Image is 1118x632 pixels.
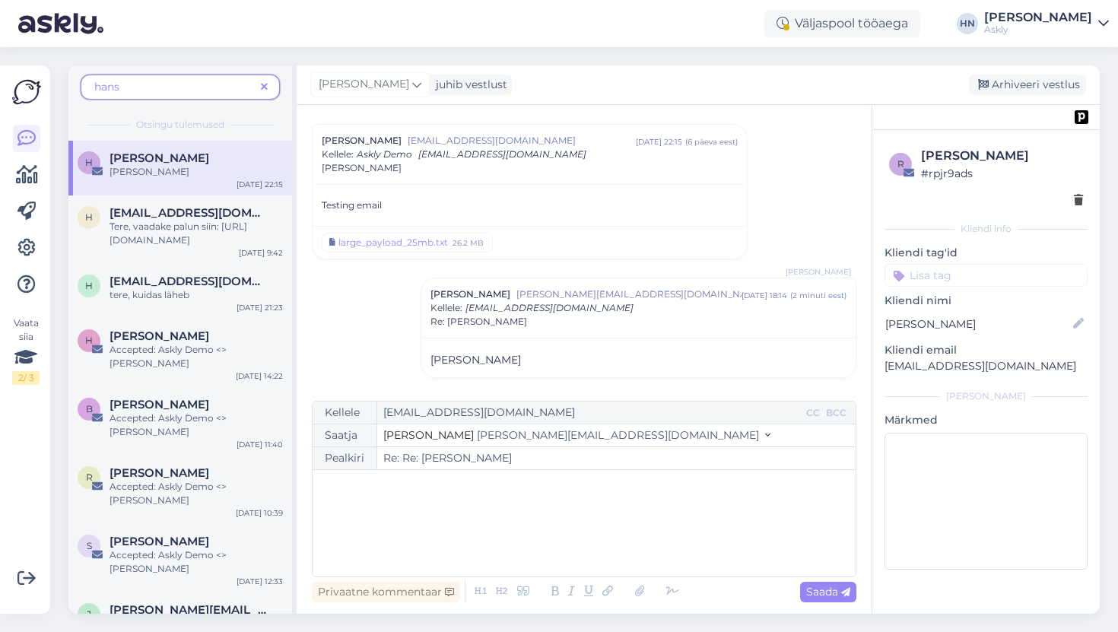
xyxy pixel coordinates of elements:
div: tere, kuidas läheb [110,288,283,302]
p: [EMAIL_ADDRESS][DOMAIN_NAME] [885,358,1088,374]
span: S [87,540,92,551]
div: CC [803,406,823,420]
div: [PERSON_NAME] [110,165,283,179]
span: [EMAIL_ADDRESS][DOMAIN_NAME] [418,148,586,160]
p: Kliendi tag'id [885,245,1088,261]
span: r [897,158,904,170]
div: # rpjr9ads [921,165,1083,182]
span: [EMAIL_ADDRESS][DOMAIN_NAME] [408,134,636,148]
img: Askly Logo [12,78,41,106]
div: Accepted: Askly Demo <> [PERSON_NAME] [110,548,283,576]
div: large_payload_25mb.txt [338,236,448,249]
div: Vaata siia [12,316,40,385]
span: hans@askly.me [110,206,268,220]
span: h [85,280,93,291]
div: [DATE] 11:40 [237,439,283,450]
div: 2 / 3 [12,371,40,385]
div: Testing email [322,198,738,212]
p: Märkmed [885,412,1088,428]
div: Arhiveeri vestlus [969,75,1086,95]
img: pd [1075,110,1088,124]
div: 26.2 MB [451,236,485,249]
div: Accepted: Askly Demo <> [PERSON_NAME] [110,480,283,507]
span: hans [94,80,119,94]
span: Saada [806,585,850,599]
div: [DATE] 21:23 [237,302,283,313]
input: Write subject here... [377,447,856,469]
span: [PERSON_NAME][EMAIL_ADDRESS][DOMAIN_NAME] [516,287,742,301]
div: [DATE] 22:15 [636,136,682,148]
span: h [85,211,93,223]
span: [PERSON_NAME] [383,428,474,442]
input: Lisa tag [885,264,1088,287]
input: Recepient... [377,402,803,424]
div: [DATE] 22:15 [237,179,283,190]
button: [PERSON_NAME] [PERSON_NAME][EMAIL_ADDRESS][DOMAIN_NAME] [383,427,770,443]
span: Re: [PERSON_NAME] [430,315,527,329]
div: Privaatne kommentaar [312,582,460,602]
div: [PERSON_NAME] [921,147,1083,165]
span: H [85,335,93,346]
div: ( 2 minuti eest ) [790,290,846,301]
span: [EMAIL_ADDRESS][DOMAIN_NAME] [465,302,634,313]
span: R [86,472,93,483]
div: [DATE] 9:42 [239,247,283,259]
span: [PERSON_NAME] [322,134,402,148]
span: Hans Niinemäe [110,151,209,165]
span: [PERSON_NAME] [430,353,521,367]
div: [PERSON_NAME] [984,11,1092,24]
span: H [85,157,93,168]
span: Kellele : [430,302,462,313]
div: Accepted: Askly Demo <> [PERSON_NAME] [110,411,283,439]
span: j [87,608,91,620]
div: Accepted: Askly Demo <> [PERSON_NAME] [110,343,283,370]
span: Kellele : [322,148,354,160]
div: [DATE] 14:22 [236,370,283,382]
div: Askly [984,24,1092,36]
span: Britta Kalbach [110,398,209,411]
span: Askly Demo [357,148,412,160]
span: Sigita Babarskaite [110,535,209,548]
div: HN [957,13,978,34]
span: [PERSON_NAME][EMAIL_ADDRESS][DOMAIN_NAME] [477,428,759,442]
span: Rainer Saaron [110,466,209,480]
span: [PERSON_NAME] [322,161,402,175]
span: hans@askly.me [110,275,268,288]
div: juhib vestlust [430,77,507,93]
div: BCC [823,406,850,420]
p: Kliendi nimi [885,293,1088,309]
a: [PERSON_NAME]Askly [984,11,1109,36]
div: Pealkiri [313,447,377,469]
div: Kellele [313,402,377,424]
div: Kliendi info [885,222,1088,236]
div: [DATE] 12:33 [237,576,283,587]
span: [PERSON_NAME] [319,76,409,93]
div: [DATE] 10:39 [236,507,283,519]
div: Saatja [313,424,377,446]
div: Tere, vaadake palun siin: [URL][DOMAIN_NAME] [110,220,283,247]
div: [PERSON_NAME] [885,389,1088,403]
span: [PERSON_NAME] [786,266,851,278]
div: ( 6 päeva eest ) [685,136,738,148]
input: Lisa nimi [885,316,1070,332]
div: [DATE] 18:14 [742,290,787,301]
span: Hans Erich Liivik [110,329,209,343]
div: Väljaspool tööaega [764,10,920,37]
a: large_payload_25mb.txt26.2 MB [322,233,493,252]
p: Kliendi email [885,342,1088,358]
span: juhanson@oivaline.ee [110,603,268,617]
span: B [86,403,93,414]
span: [PERSON_NAME] [430,287,510,301]
span: Otsingu tulemused [136,118,224,132]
